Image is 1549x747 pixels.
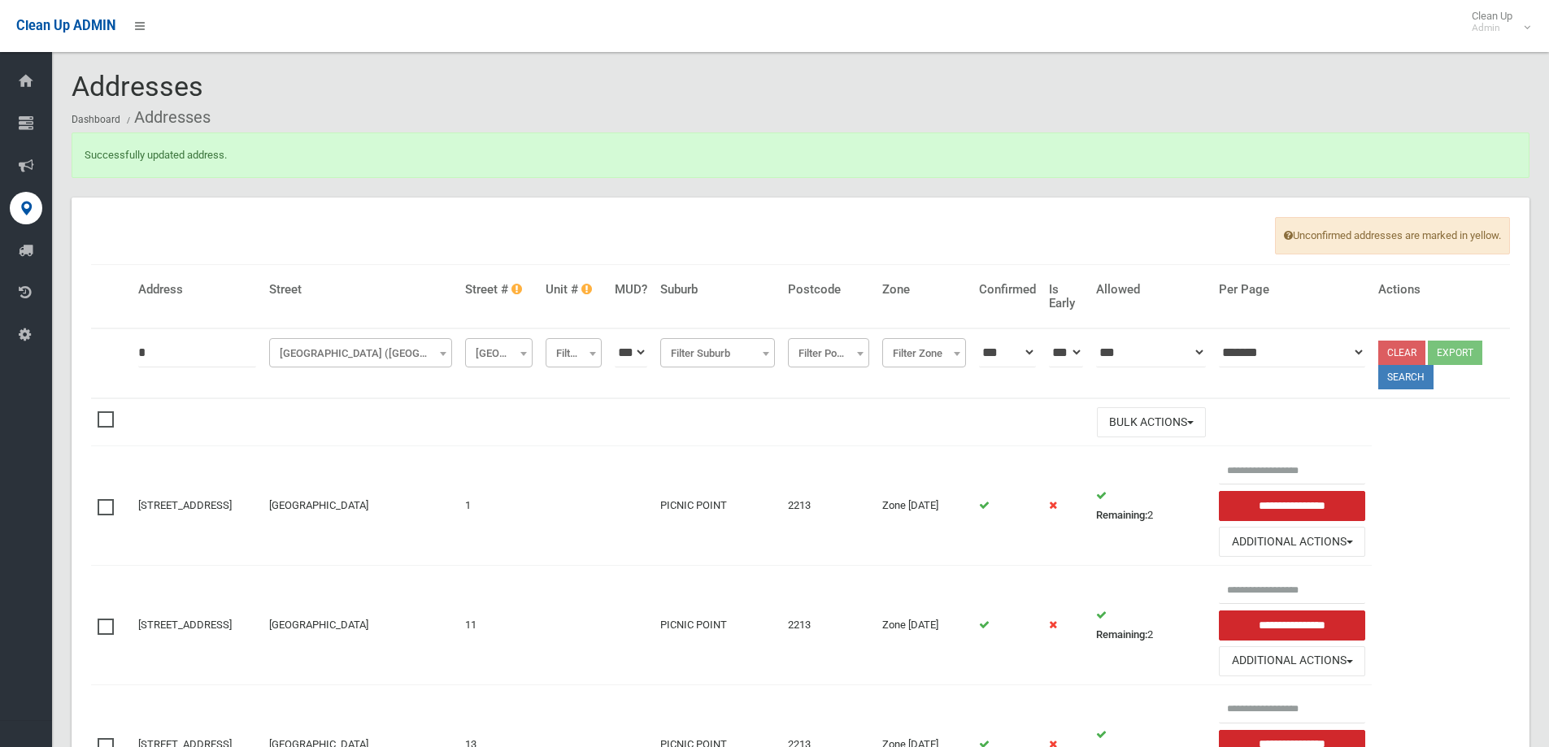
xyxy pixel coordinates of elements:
[664,342,772,365] span: Filter Suburb
[459,446,539,566] td: 1
[465,338,533,367] span: Filter Street #
[546,283,602,297] h4: Unit #
[660,338,776,367] span: Filter Suburb
[138,619,232,631] a: [STREET_ADDRESS]
[1275,217,1510,254] span: Unconfirmed addresses are marked in yellow.
[654,566,782,685] td: PICNIC POINT
[876,566,972,685] td: Zone [DATE]
[788,338,869,367] span: Filter Postcode
[1096,283,1206,297] h4: Allowed
[550,342,598,365] span: Filter Unit #
[138,283,256,297] h4: Address
[792,342,865,365] span: Filter Postcode
[72,114,120,125] a: Dashboard
[263,446,459,566] td: [GEOGRAPHIC_DATA]
[1378,365,1434,389] button: Search
[882,338,966,367] span: Filter Zone
[1464,10,1529,34] span: Clean Up
[546,338,602,367] span: Filter Unit #
[469,342,529,365] span: Filter Street #
[1428,341,1482,365] button: Export
[1090,566,1212,685] td: 2
[1219,646,1365,676] button: Additional Actions
[1090,446,1212,566] td: 2
[660,283,776,297] h4: Suburb
[1219,283,1365,297] h4: Per Page
[1219,527,1365,557] button: Additional Actions
[16,18,115,33] span: Clean Up ADMIN
[1378,283,1503,297] h4: Actions
[1378,341,1425,365] a: Clear
[273,342,449,365] span: Glyn Avenue (PICNIC POINT)
[263,566,459,685] td: [GEOGRAPHIC_DATA]
[269,338,453,367] span: Glyn Avenue (PICNIC POINT)
[269,283,453,297] h4: Street
[1097,407,1206,437] button: Bulk Actions
[781,566,876,685] td: 2213
[459,566,539,685] td: 11
[876,446,972,566] td: Zone [DATE]
[1096,628,1147,641] strong: Remaining:
[979,283,1036,297] h4: Confirmed
[1096,509,1147,521] strong: Remaining:
[1472,22,1512,34] small: Admin
[1049,283,1084,310] h4: Is Early
[72,132,1529,178] div: Successfully updated address.
[882,283,966,297] h4: Zone
[465,283,533,297] h4: Street #
[72,70,203,102] span: Addresses
[788,283,869,297] h4: Postcode
[138,499,232,511] a: [STREET_ADDRESS]
[123,102,211,132] li: Addresses
[781,446,876,566] td: 2213
[654,446,782,566] td: PICNIC POINT
[886,342,962,365] span: Filter Zone
[615,283,647,297] h4: MUD?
